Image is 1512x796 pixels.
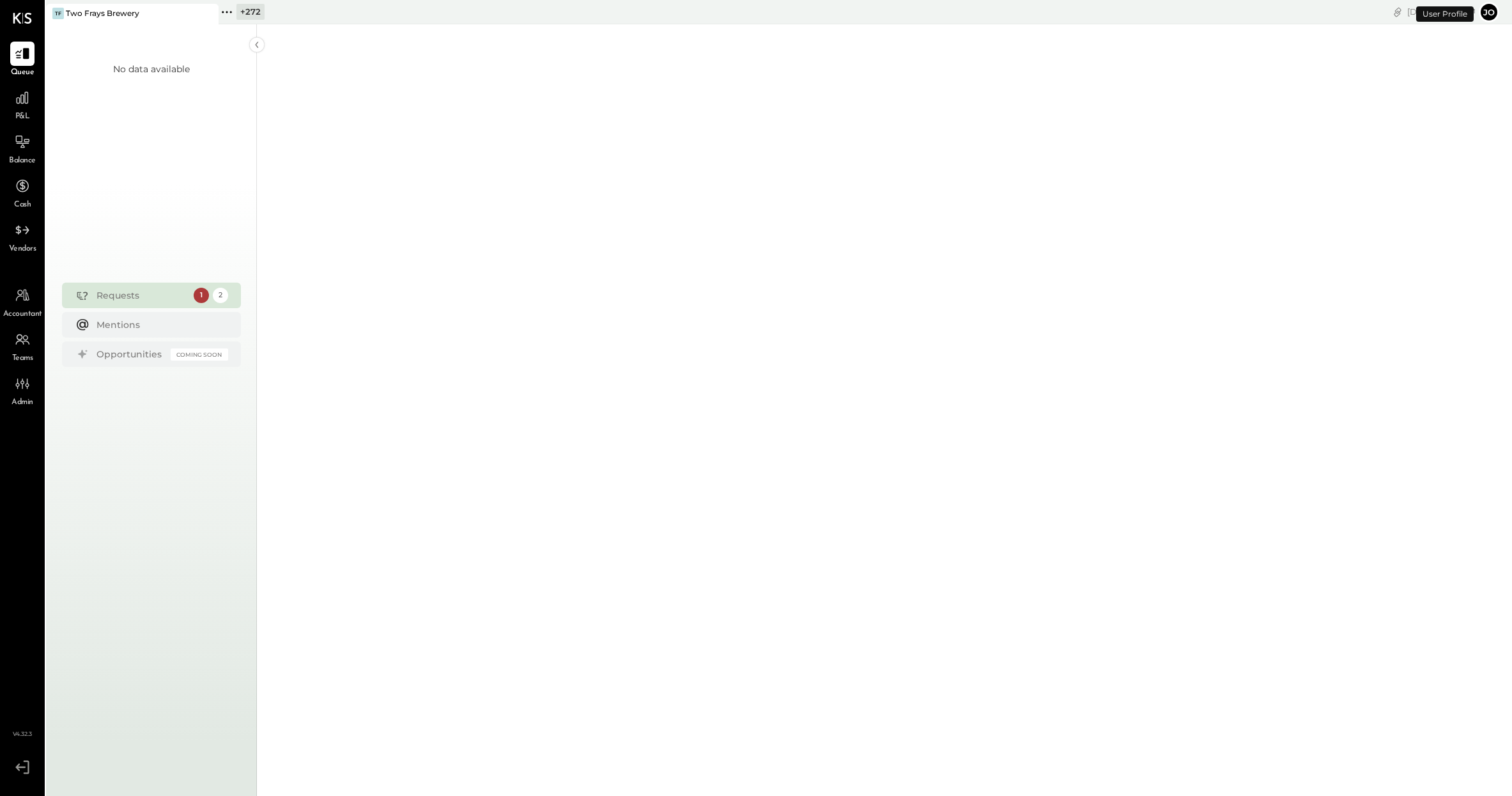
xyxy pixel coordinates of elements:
span: P&L [15,111,30,123]
div: Mentions [96,318,222,331]
span: Teams [12,353,33,364]
button: Jo [1479,2,1499,22]
a: Cash [1,174,44,211]
div: TF [52,8,64,19]
a: Admin [1,371,44,409]
span: Admin [12,397,33,409]
a: P&L [1,86,44,123]
div: Coming Soon [171,348,228,361]
a: Accountant [1,283,44,320]
div: + 272 [236,4,265,20]
span: Accountant [3,309,42,320]
div: Requests [96,289,187,302]
div: copy link [1391,5,1404,19]
div: 1 [194,288,209,303]
div: [DATE] [1407,6,1476,18]
div: 2 [213,288,228,303]
span: Cash [14,199,31,211]
div: Opportunities [96,348,164,361]
span: Queue [11,67,35,79]
a: Queue [1,42,44,79]
div: Two Frays Brewery [66,8,139,19]
span: Vendors [9,244,36,255]
a: Balance [1,130,44,167]
div: No data available [113,63,190,75]
a: Teams [1,327,44,364]
a: Vendors [1,218,44,255]
span: Balance [9,155,36,167]
div: User Profile [1416,6,1474,22]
